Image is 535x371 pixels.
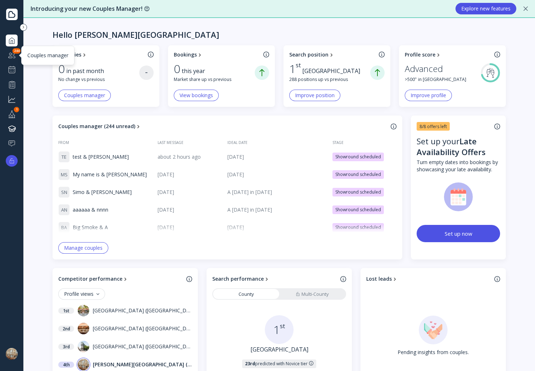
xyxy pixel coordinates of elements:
[227,153,327,160] div: [DATE]
[58,275,183,282] a: Competitor performance
[73,171,147,178] span: My name is & [PERSON_NAME]
[289,51,328,58] div: Search position
[58,90,111,101] button: Couples manager
[332,140,402,145] div: Stage
[58,242,108,254] button: Manage couples
[58,51,145,58] a: Enquiries
[158,224,222,231] div: [DATE]
[227,171,327,178] div: [DATE]
[335,225,381,230] div: Showround scheduled
[58,151,70,163] div: T E
[6,35,18,46] a: Dashboard
[366,275,392,282] div: Lost leads
[93,361,192,368] div: [PERSON_NAME][GEOGRAPHIC_DATA] ([GEOGRAPHIC_DATA])
[405,51,491,58] a: Profile score
[6,108,18,120] div: Your profile
[73,206,108,213] span: aaaaaa & nnnn
[455,3,516,14] button: Explore new features
[58,344,74,350] div: 3 rd
[366,275,491,282] a: Lost leads
[64,291,99,297] div: Profile views
[227,140,332,145] div: Ideal date
[6,155,18,167] button: Upgrade options
[27,52,68,59] div: Couples manager
[295,92,335,98] div: Improve position
[53,140,158,145] div: From
[6,137,18,149] a: Help & support
[53,30,219,40] div: Hello [PERSON_NAME][GEOGRAPHIC_DATA]
[78,323,89,334] img: dpr=1,fit=cover,g=face,w=32,h=32
[302,67,364,75] div: [GEOGRAPHIC_DATA]
[78,359,89,370] img: dpr=1,fit=cover,g=face,w=32,h=32
[58,326,74,332] div: 2 nd
[58,186,70,198] div: S N
[417,136,486,157] div: Late Availability Offers
[158,206,222,213] div: [DATE]
[213,289,279,299] a: County
[227,189,327,196] div: A [DATE] in [DATE]
[58,288,105,300] button: Profile views
[58,123,135,130] div: Couples manager (244 unread)
[227,206,327,213] div: A [DATE] in [DATE]
[158,140,227,145] div: Last message
[250,345,308,354] a: [GEOGRAPHIC_DATA]
[58,222,70,233] div: B A
[461,6,511,12] div: Explore new features
[417,225,500,242] button: Set up now
[64,245,103,251] div: Manage couples
[78,341,89,352] img: dpr=1,fit=cover,g=face,w=32,h=32
[93,325,192,332] div: [GEOGRAPHIC_DATA] ([GEOGRAPHIC_DATA])
[499,336,535,371] iframe: Chat Widget
[58,362,74,368] div: 4 th
[158,189,222,196] div: [DATE]
[58,123,388,130] a: Couples manager (244 unread)
[6,123,18,135] a: Knowledge hub
[14,107,19,112] div: 1
[174,51,260,58] a: Bookings
[13,48,21,54] div: 244
[6,108,18,120] a: Your profile1
[6,64,18,76] a: Showrounds Scheduler
[93,343,192,350] div: [GEOGRAPHIC_DATA] ([GEOGRAPHIC_DATA])
[6,93,18,105] a: Grow your business
[174,62,180,76] div: 0
[174,90,219,101] button: View bookings
[417,159,500,173] div: Turn empty dates into bookings by showcasing your late availability.
[6,49,18,61] a: Couples manager244
[405,76,417,82] div: > 500
[58,169,70,180] div: M S
[417,136,500,159] div: Set up your
[445,230,472,237] div: Set up now
[405,51,435,58] div: Profile score
[296,291,329,298] div: Multi-County
[289,76,370,82] div: 288 positions up vs previous
[58,204,70,216] div: A N
[245,361,255,367] strong: 23rd
[158,153,222,160] div: about 2 hours ago
[405,90,452,101] button: Improve profile
[250,345,308,353] div: [GEOGRAPHIC_DATA]
[405,62,443,76] div: Advanced
[411,92,446,98] div: Improve profile
[245,361,308,367] div: predicted with Novice tier
[6,78,18,90] a: Performance
[174,76,255,82] div: Market share up vs previous
[398,349,469,356] div: Pending insights from couples.
[273,321,285,338] div: 1
[6,49,18,61] div: Couples manager
[418,76,466,82] span: in [GEOGRAPHIC_DATA]
[73,224,108,231] span: Big Smoke & A
[182,67,209,75] div: this year
[180,92,213,98] div: View bookings
[335,207,381,213] div: Showround scheduled
[335,189,381,195] div: Showround scheduled
[31,5,448,13] div: Introducing your new Couples Manager! 😍
[289,62,301,76] div: 1
[420,123,447,130] div: 8/8 offers left
[73,189,132,196] span: Simo & [PERSON_NAME]
[289,51,376,58] a: Search position
[289,90,340,101] button: Improve position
